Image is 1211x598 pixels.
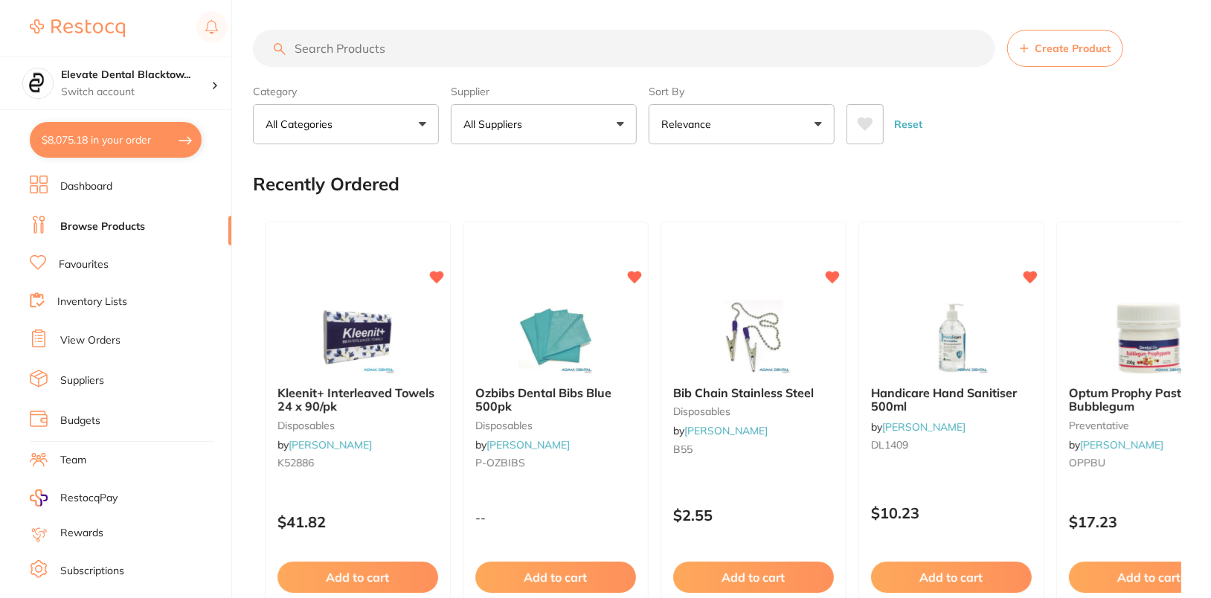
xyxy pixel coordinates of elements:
img: RestocqPay [30,489,48,507]
p: Switch account [61,85,211,100]
button: All Suppliers [451,104,637,144]
button: Reset [890,104,927,144]
a: [PERSON_NAME] [882,420,966,434]
span: Create Product [1035,42,1111,54]
a: Restocq Logo [30,11,125,45]
button: Relevance [649,104,835,144]
label: Supplier [451,85,637,98]
p: All Categories [266,117,338,132]
a: RestocqPay [30,489,118,507]
small: P-OZBIBS [475,457,636,469]
span: by [871,420,966,434]
img: Ozbibs Dental Bibs Blue 500pk [507,300,604,374]
a: [PERSON_NAME] [289,438,372,451]
a: Rewards [60,526,103,541]
p: Relevance [661,117,717,132]
h4: Elevate Dental Blacktown [61,68,211,83]
img: Kleenit+ Interleaved Towels 24 x 90/pk [309,300,406,374]
label: Category [253,85,439,98]
a: [PERSON_NAME] [684,424,768,437]
small: disposables [673,405,834,417]
a: Suppliers [60,373,104,388]
button: Add to cart [871,562,1032,593]
span: by [277,438,372,451]
h2: Recently Ordered [253,174,399,195]
button: Add to cart [475,562,636,593]
small: K52886 [277,457,438,469]
span: by [673,424,768,437]
span: RestocqPay [60,491,118,506]
img: Handicare Hand Sanitiser 500ml [903,300,1000,374]
a: [PERSON_NAME] [486,438,570,451]
p: $10.23 [871,504,1032,521]
img: Elevate Dental Blacktown [23,68,53,98]
span: by [475,438,570,451]
small: DL1409 [871,439,1032,451]
img: Optum Prophy Paste Bubblegum [1101,300,1198,374]
div: -- [463,511,648,524]
b: Ozbibs Dental Bibs Blue 500pk [475,386,636,414]
button: Add to cart [673,562,834,593]
img: Restocq Logo [30,19,125,37]
a: Budgets [60,414,100,428]
a: Team [60,453,86,468]
img: Bib Chain Stainless Steel [705,300,802,374]
b: Kleenit+ Interleaved Towels 24 x 90/pk [277,386,438,414]
b: Handicare Hand Sanitiser 500ml [871,386,1032,414]
a: View Orders [60,333,121,348]
a: [PERSON_NAME] [1080,438,1163,451]
a: Inventory Lists [57,295,127,309]
a: Subscriptions [60,564,124,579]
p: $2.55 [673,507,834,524]
small: disposables [277,419,438,431]
button: Add to cart [277,562,438,593]
b: Bib Chain Stainless Steel [673,386,834,399]
a: Favourites [59,257,109,272]
label: Sort By [649,85,835,98]
span: by [1069,438,1163,451]
button: $8,075.18 in your order [30,122,202,158]
button: All Categories [253,104,439,144]
small: B55 [673,443,834,455]
p: $41.82 [277,513,438,530]
a: Browse Products [60,219,145,234]
button: Create Product [1007,30,1123,67]
input: Search Products [253,30,995,67]
p: All Suppliers [463,117,528,132]
small: disposables [475,419,636,431]
a: Dashboard [60,179,112,194]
